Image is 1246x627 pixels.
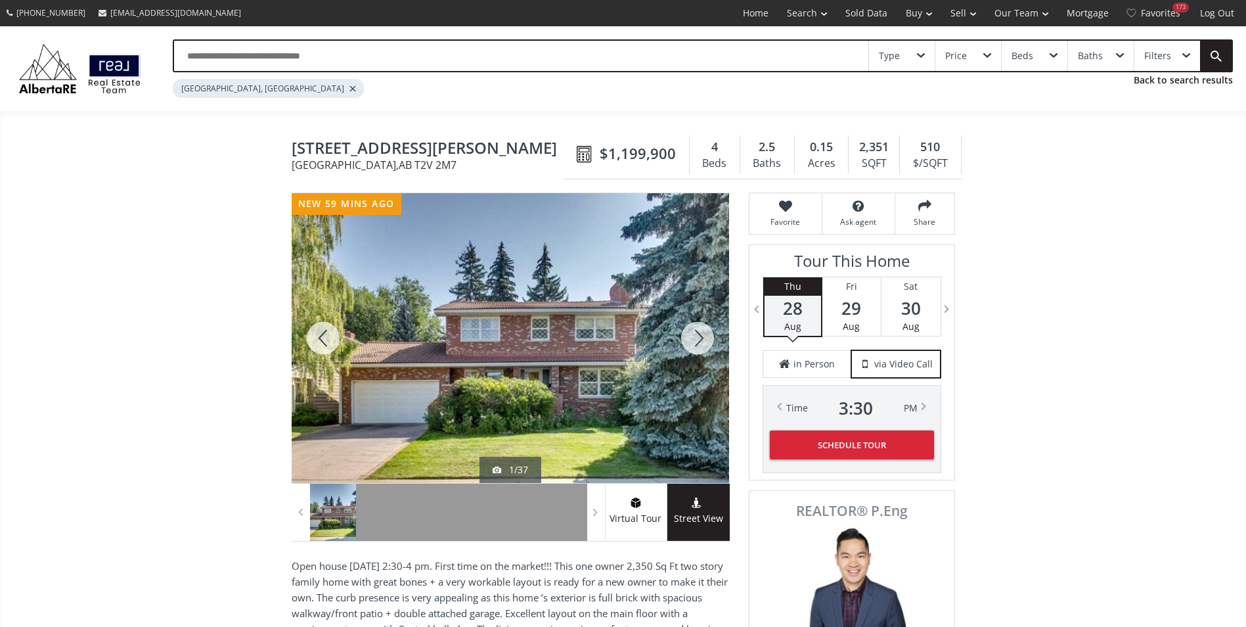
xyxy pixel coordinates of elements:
[747,154,788,174] div: Baths
[756,216,815,227] span: Favorite
[173,79,364,98] div: [GEOGRAPHIC_DATA], [GEOGRAPHIC_DATA]
[600,143,676,164] span: $1,199,900
[784,320,801,333] span: Aug
[667,511,730,526] span: Street View
[855,154,893,174] div: SQFT
[801,154,841,174] div: Acres
[839,399,873,417] span: 3 : 30
[786,399,918,417] div: Time PM
[1144,51,1171,60] div: Filters
[110,7,241,18] span: [EMAIL_ADDRESS][DOMAIN_NAME]
[906,139,954,156] div: 510
[881,299,941,317] span: 30
[765,277,821,296] div: Thu
[696,154,733,174] div: Beds
[843,320,860,333] span: Aug
[874,358,933,371] span: via Video Call
[859,139,889,156] span: 2,351
[292,193,401,215] div: new 59 mins ago
[1134,74,1233,87] a: Back to search results
[292,139,570,160] span: 924 Kerfoot Crescent SW
[1172,3,1189,12] div: 173
[16,7,85,18] span: [PHONE_NUMBER]
[902,320,920,333] span: Aug
[945,51,967,60] div: Price
[906,154,954,174] div: $/SQFT
[629,498,642,508] img: virtual tour icon
[292,160,570,170] span: [GEOGRAPHIC_DATA] , AB T2V 2M7
[879,51,900,60] div: Type
[902,216,948,227] span: Share
[822,277,881,296] div: Fri
[605,484,667,541] a: virtual tour iconVirtual Tour
[605,511,667,526] span: Virtual Tour
[881,277,941,296] div: Sat
[1078,51,1103,60] div: Baths
[696,139,733,156] div: 4
[829,216,888,227] span: Ask agent
[763,252,941,277] h3: Tour This Home
[1012,51,1033,60] div: Beds
[801,139,841,156] div: 0.15
[747,139,788,156] div: 2.5
[764,504,940,518] span: REALTOR® P.Eng
[793,358,835,371] span: in Person
[92,1,248,25] a: [EMAIL_ADDRESS][DOMAIN_NAME]
[13,41,146,97] img: Logo
[292,193,729,483] div: 924 Kerfoot Crescent SW Calgary, AB T2V 2M7 - Photo 1 of 37
[493,463,528,476] div: 1/37
[765,299,821,317] span: 28
[822,299,881,317] span: 29
[770,430,934,459] button: Schedule Tour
